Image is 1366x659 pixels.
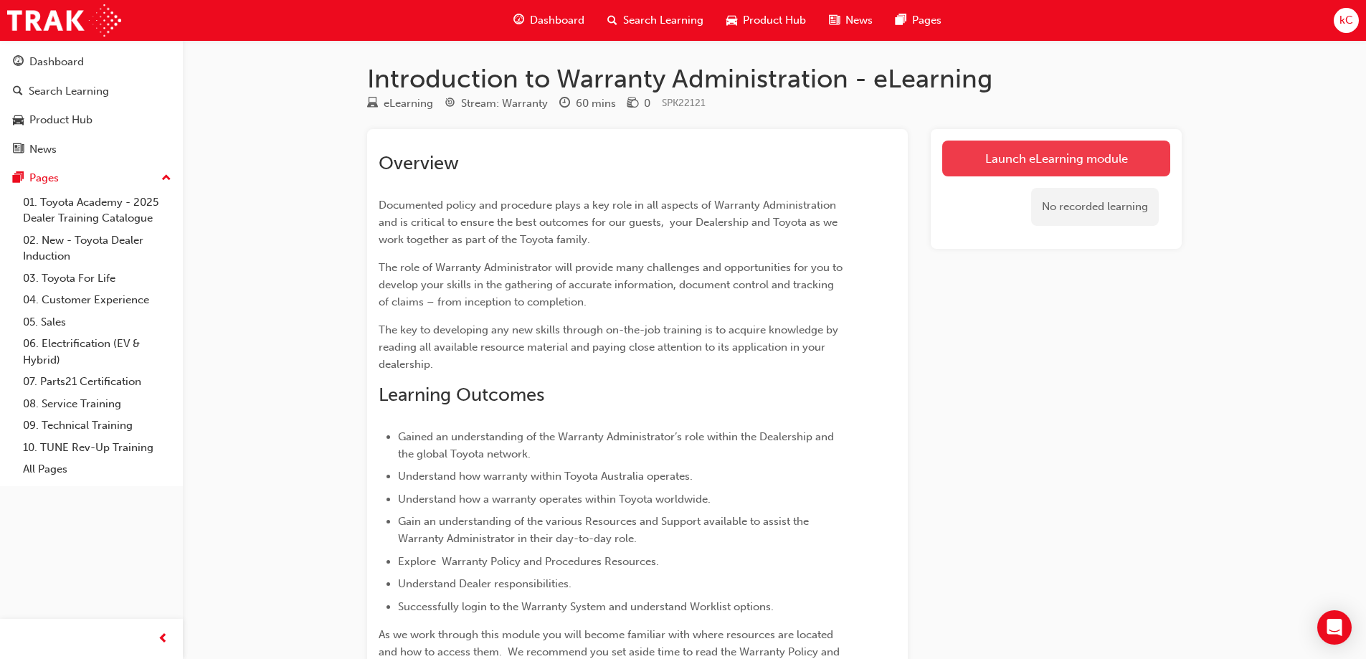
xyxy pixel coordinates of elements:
[13,85,23,98] span: search-icon
[379,152,459,174] span: Overview
[829,11,840,29] span: news-icon
[17,267,177,290] a: 03. Toyota For Life
[17,289,177,311] a: 04. Customer Experience
[942,141,1170,176] a: Launch eLearning module
[398,470,693,483] span: Understand how warranty within Toyota Australia operates.
[912,12,942,29] span: Pages
[379,261,845,308] span: The role of Warranty Administrator will provide many challenges and opportunities for you to deve...
[6,107,177,133] a: Product Hub
[13,172,24,185] span: pages-icon
[17,371,177,393] a: 07. Parts21 Certification
[607,11,617,29] span: search-icon
[29,170,59,186] div: Pages
[13,143,24,156] span: news-icon
[445,95,548,113] div: Stream
[596,6,715,35] a: search-iconSearch Learning
[13,56,24,69] span: guage-icon
[6,136,177,163] a: News
[6,49,177,75] a: Dashboard
[384,95,433,112] div: eLearning
[17,437,177,459] a: 10. TUNE Rev-Up Training
[367,63,1182,95] h1: Introduction to Warranty Administration - eLearning
[379,323,841,371] span: The key to developing any new skills through on-the-job training is to acquire knowledge by readi...
[29,83,109,100] div: Search Learning
[161,169,171,188] span: up-icon
[29,141,57,158] div: News
[17,191,177,229] a: 01. Toyota Academy - 2025 Dealer Training Catalogue
[623,12,703,29] span: Search Learning
[884,6,953,35] a: pages-iconPages
[896,11,906,29] span: pages-icon
[559,98,570,110] span: clock-icon
[627,95,650,113] div: Price
[17,333,177,371] a: 06. Electrification (EV & Hybrid)
[817,6,884,35] a: news-iconNews
[1317,610,1352,645] div: Open Intercom Messenger
[6,78,177,105] a: Search Learning
[17,311,177,333] a: 05. Sales
[398,493,711,506] span: Understand how a warranty operates within Toyota worldwide.
[367,95,433,113] div: Type
[379,384,544,406] span: Learning Outcomes
[726,11,737,29] span: car-icon
[13,114,24,127] span: car-icon
[379,199,840,246] span: Documented policy and procedure plays a key role in all aspects of Warranty Administration and is...
[6,165,177,191] button: Pages
[1031,188,1159,226] div: No recorded learning
[17,414,177,437] a: 09. Technical Training
[17,458,177,480] a: All Pages
[398,600,774,613] span: Successfully login to the Warranty System and understand Worklist options.
[743,12,806,29] span: Product Hub
[1334,8,1359,33] button: kC
[398,515,812,545] span: Gain an understanding of the various Resources and Support available to assist the Warranty Admin...
[445,98,455,110] span: target-icon
[513,11,524,29] span: guage-icon
[576,95,616,112] div: 60 mins
[17,229,177,267] a: 02. New - Toyota Dealer Induction
[559,95,616,113] div: Duration
[644,95,650,112] div: 0
[715,6,817,35] a: car-iconProduct Hub
[398,555,659,568] span: Explore Warranty Policy and Procedures Resources.
[367,98,378,110] span: learningResourceType_ELEARNING-icon
[461,95,548,112] div: Stream: Warranty
[530,12,584,29] span: Dashboard
[502,6,596,35] a: guage-iconDashboard
[398,430,837,460] span: Gained an understanding of the Warranty Administrator’s role within the Dealership and the global...
[29,54,84,70] div: Dashboard
[845,12,873,29] span: News
[29,112,93,128] div: Product Hub
[17,393,177,415] a: 08. Service Training
[7,4,121,37] img: Trak
[1339,12,1353,29] span: kC
[627,98,638,110] span: money-icon
[398,577,571,590] span: Understand Dealer responsibilities.
[158,630,169,648] span: prev-icon
[662,97,706,109] span: Learning resource code
[6,46,177,165] button: DashboardSearch LearningProduct HubNews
